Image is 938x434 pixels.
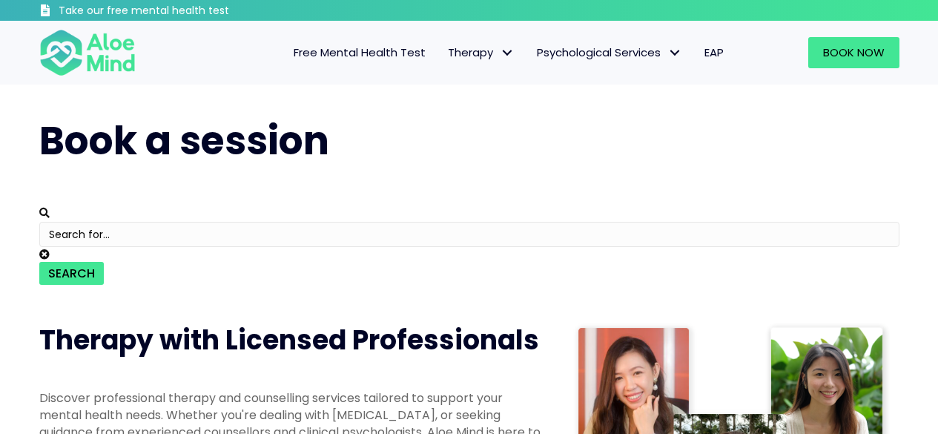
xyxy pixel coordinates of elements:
[59,4,308,19] h3: Take our free mental health test
[497,42,518,64] span: Therapy: submenu
[39,4,308,21] a: Take our free mental health test
[526,37,693,68] a: Psychological ServicesPsychological Services: submenu
[823,45,885,60] span: Book Now
[155,37,735,68] nav: Menu
[283,37,437,68] a: Free Mental Health Test
[39,28,136,77] img: Aloe mind Logo
[448,45,515,60] span: Therapy
[693,37,735,68] a: EAP
[39,262,104,285] button: Search
[808,37,899,68] a: Book Now
[39,321,539,359] span: Therapy with Licensed Professionals
[294,45,426,60] span: Free Mental Health Test
[664,42,686,64] span: Psychological Services: submenu
[39,114,329,168] span: Book a session
[537,45,682,60] span: Psychological Services
[704,45,724,60] span: EAP
[437,37,526,68] a: TherapyTherapy: submenu
[39,222,899,247] input: Search for...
